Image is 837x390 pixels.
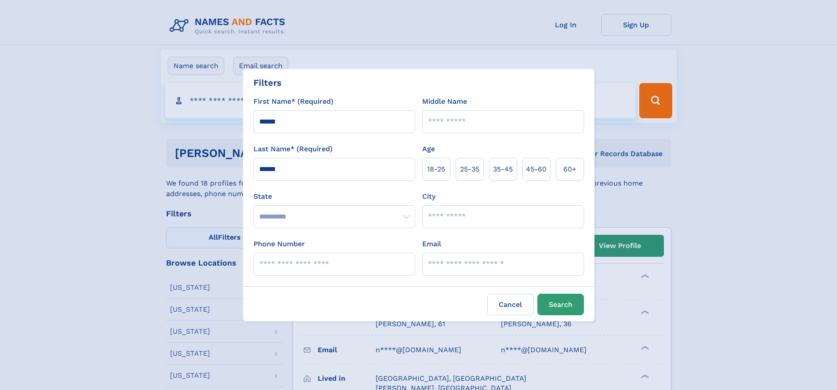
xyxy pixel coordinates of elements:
[254,96,333,107] label: First Name* (Required)
[254,144,333,154] label: Last Name* (Required)
[254,239,305,249] label: Phone Number
[487,294,534,315] label: Cancel
[422,239,441,249] label: Email
[563,164,576,175] span: 60+
[537,294,584,315] button: Search
[422,96,467,107] label: Middle Name
[254,76,282,89] div: Filters
[460,164,479,175] span: 25‑35
[422,191,435,202] label: City
[493,164,513,175] span: 35‑45
[254,191,415,202] label: State
[422,144,435,154] label: Age
[427,164,445,175] span: 18‑25
[526,164,547,175] span: 45‑60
